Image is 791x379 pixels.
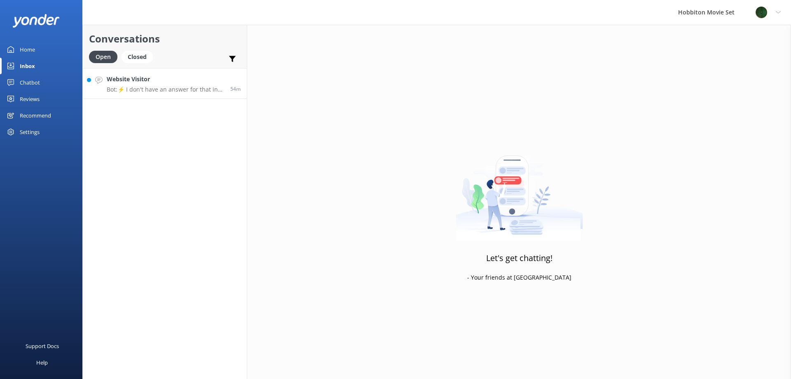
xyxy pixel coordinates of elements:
[20,107,51,124] div: Recommend
[26,338,59,354] div: Support Docs
[122,52,157,61] a: Closed
[20,74,40,91] div: Chatbot
[467,273,571,282] p: - Your friends at [GEOGRAPHIC_DATA]
[230,85,241,92] span: Aug 29 2025 02:53pm (UTC +12:00) Pacific/Auckland
[122,51,153,63] div: Closed
[20,41,35,58] div: Home
[36,354,48,371] div: Help
[20,58,35,74] div: Inbox
[20,91,40,107] div: Reviews
[83,68,247,99] a: Website VisitorBot:⚡ I don't have an answer for that in my knowledge base. Please try and rephras...
[456,138,583,241] img: artwork of a man stealing a conversation from at giant smartphone
[20,124,40,140] div: Settings
[486,252,552,265] h3: Let's get chatting!
[89,51,117,63] div: Open
[107,75,224,84] h4: Website Visitor
[89,31,241,47] h2: Conversations
[107,86,224,93] p: Bot: ⚡ I don't have an answer for that in my knowledge base. Please try and rephrase your questio...
[755,6,768,19] img: 34-1625720359.png
[89,52,122,61] a: Open
[12,14,60,28] img: yonder-white-logo.png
